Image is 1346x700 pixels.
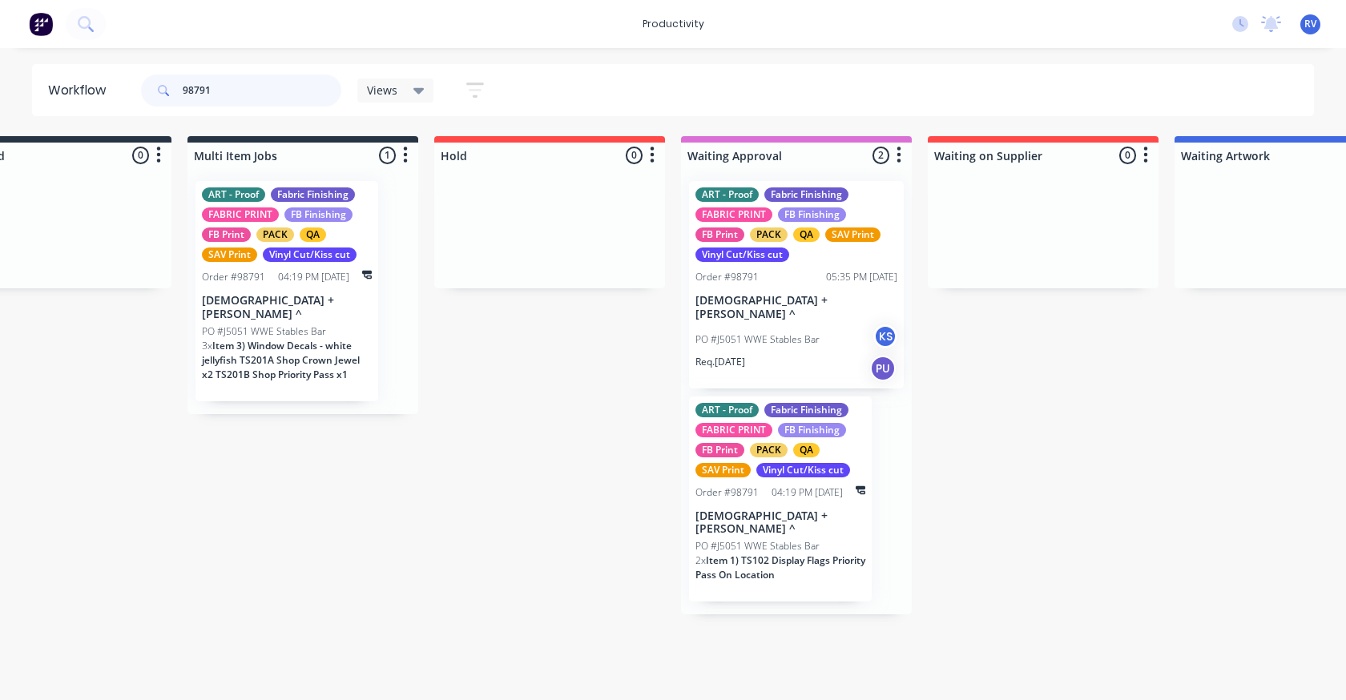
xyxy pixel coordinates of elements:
[772,485,843,500] div: 04:19 PM [DATE]
[1304,17,1316,31] span: RV
[202,227,251,242] div: FB Print
[695,332,820,347] p: PO #J5051 WWE Stables Bar
[635,12,712,36] div: productivity
[689,396,872,602] div: ART - ProofFabric FinishingFABRIC PRINTFB FinishingFB PrintPACKQASAV PrintVinyl Cut/Kiss cutOrder...
[300,227,326,242] div: QA
[29,12,53,36] img: Factory
[778,207,846,222] div: FB Finishing
[695,294,897,321] p: [DEMOGRAPHIC_DATA] + [PERSON_NAME] ^
[695,539,820,553] p: PO #J5051 WWE Stables Bar
[689,181,904,388] div: ART - ProofFabric FinishingFABRIC PRINTFB FinishingFB PrintPACKQASAV PrintVinyl Cut/Kiss cutOrder...
[263,247,357,262] div: Vinyl Cut/Kiss cut
[695,553,865,581] span: Item 1) TS102 Display Flags Priority Pass On Location
[202,270,265,284] div: Order #98791
[826,270,897,284] div: 05:35 PM [DATE]
[695,463,751,477] div: SAV Print
[202,187,265,202] div: ART - Proof
[873,324,897,348] div: KS
[278,270,349,284] div: 04:19 PM [DATE]
[48,81,114,100] div: Workflow
[695,403,759,417] div: ART - Proof
[695,227,744,242] div: FB Print
[256,227,294,242] div: PACK
[195,181,378,401] div: ART - ProofFabric FinishingFABRIC PRINTFB FinishingFB PrintPACKQASAV PrintVinyl Cut/Kiss cutOrder...
[695,485,759,500] div: Order #98791
[750,227,788,242] div: PACK
[695,509,865,537] p: [DEMOGRAPHIC_DATA] + [PERSON_NAME] ^
[695,207,772,222] div: FABRIC PRINT
[695,355,745,369] p: Req. [DATE]
[695,553,706,567] span: 2 x
[695,270,759,284] div: Order #98791
[367,82,397,99] span: Views
[695,443,744,457] div: FB Print
[202,294,372,321] p: [DEMOGRAPHIC_DATA] + [PERSON_NAME] ^
[202,339,360,381] span: Item 3) Window Decals - white jellyfish TS201A Shop Crown Jewel x2 TS201B Shop Priority Pass x1
[202,339,212,352] span: 3 x
[764,187,848,202] div: Fabric Finishing
[183,74,341,107] input: Search for orders...
[202,247,257,262] div: SAV Print
[764,403,848,417] div: Fabric Finishing
[778,423,846,437] div: FB Finishing
[271,187,355,202] div: Fabric Finishing
[825,227,881,242] div: SAV Print
[284,207,353,222] div: FB Finishing
[870,356,896,381] div: PU
[750,443,788,457] div: PACK
[695,423,772,437] div: FABRIC PRINT
[202,207,279,222] div: FABRIC PRINT
[793,443,820,457] div: QA
[695,247,789,262] div: Vinyl Cut/Kiss cut
[793,227,820,242] div: QA
[695,187,759,202] div: ART - Proof
[202,324,326,339] p: PO #J5051 WWE Stables Bar
[756,463,850,477] div: Vinyl Cut/Kiss cut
